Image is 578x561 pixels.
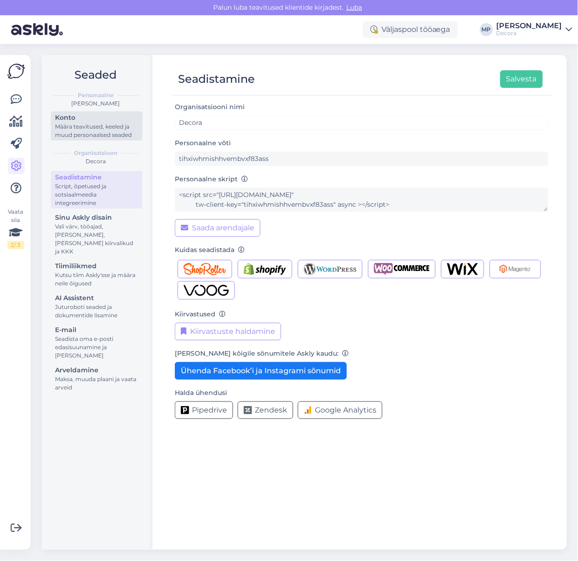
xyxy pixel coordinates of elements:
[55,303,138,320] div: Juturoboti seaded ja dokumentide lisamine
[178,70,255,88] div: Seadistamine
[55,173,138,182] div: Seadistamine
[175,309,226,319] label: Kiirvastused
[175,116,548,130] input: ABC Corporation
[315,405,376,416] span: Google Analytics
[175,349,349,358] label: [PERSON_NAME] kõigile sõnumitele Askly kaudu:
[244,406,252,414] img: Zendesk
[49,66,142,84] h2: Seaded
[7,62,25,80] img: Askly Logo
[175,323,281,340] button: Kiirvastuste haldamine
[480,23,493,36] div: MP
[55,271,138,288] div: Kutsu tiim Askly'sse ja määra neile õigused
[184,284,229,296] img: Voog
[175,102,248,112] label: Organisatsiooni nimi
[49,157,142,166] div: Decora
[55,182,138,207] div: Script, õpetused ja sotsiaalmeedia integreerimine
[51,292,142,321] a: AI AssistentJuturoboti seaded ja dokumentide lisamine
[78,91,114,99] b: Personaalne
[363,21,458,38] div: Väljaspool tööaega
[49,99,142,108] div: [PERSON_NAME]
[55,365,138,375] div: Arveldamine
[298,401,382,419] button: Google Analytics
[55,222,138,256] div: Vali värv, tööajad, [PERSON_NAME], [PERSON_NAME] kiirvalikud ja KKK
[74,149,117,157] b: Organisatsioon
[497,22,562,30] div: [PERSON_NAME]
[7,241,24,249] div: 2 / 3
[175,174,248,184] label: Personaalne skript
[304,263,357,275] img: Wordpress
[175,401,233,419] button: Pipedrive
[344,3,365,12] span: Luba
[55,375,138,392] div: Maksa, muuda plaani ja vaata arveid
[184,263,226,275] img: Shoproller
[55,293,138,303] div: AI Assistent
[51,211,142,257] a: Sinu Askly disainVali värv, tööajad, [PERSON_NAME], [PERSON_NAME] kiirvalikud ja KKK
[497,22,572,37] a: [PERSON_NAME]Decora
[500,70,543,88] button: Salvesta
[55,325,138,335] div: E-mail
[175,219,260,237] button: Saada arendajale
[304,406,312,414] img: Google Analytics
[255,405,287,416] span: Zendesk
[238,401,293,419] button: Zendesk
[55,213,138,222] div: Sinu Askly disain
[55,261,138,271] div: Tiimiliikmed
[447,263,478,275] img: Wix
[55,113,138,123] div: Konto
[51,111,142,141] a: KontoMäära teavitused, keeled ja muud personaalsed seaded
[51,260,142,289] a: TiimiliikmedKutsu tiim Askly'sse ja määra neile õigused
[496,263,535,275] img: Magento
[55,335,138,360] div: Seadista oma e-posti edasisuunamine ja [PERSON_NAME]
[175,388,227,398] label: Halda ühendusi
[51,324,142,361] a: E-mailSeadista oma e-posti edasisuunamine ja [PERSON_NAME]
[175,188,548,212] textarea: <script src="[URL][DOMAIN_NAME]" tw-client-key="tihxiwhmishhvembvxf83ass" async ></script>
[181,406,189,414] img: Pipedrive
[175,245,245,255] label: Kuidas seadistada
[497,30,562,37] div: Decora
[374,263,430,275] img: Woocommerce
[175,362,347,380] button: Ühenda Facebook’i ja Instagrami sõnumid
[175,138,231,148] label: Personaalne võti
[244,263,286,275] img: Shopify
[51,364,142,393] a: ArveldamineMaksa, muuda plaani ja vaata arveid
[192,405,227,416] span: Pipedrive
[51,171,142,209] a: SeadistamineScript, õpetused ja sotsiaalmeedia integreerimine
[7,208,24,249] div: Vaata siia
[55,123,138,139] div: Määra teavitused, keeled ja muud personaalsed seaded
